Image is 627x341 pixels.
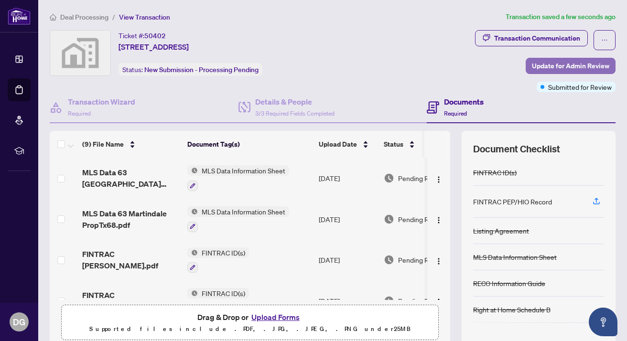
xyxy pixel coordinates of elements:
[526,58,616,74] button: Update for Admin Review
[198,247,249,258] span: FINTRAC ID(s)
[473,304,551,315] div: Right at Home Schedule B
[197,311,303,323] span: Drag & Drop or
[82,139,124,149] span: (9) File Name
[473,278,545,288] div: RECO Information Guide
[315,158,380,199] td: [DATE]
[384,173,394,183] img: Document Status
[315,131,380,158] th: Upload Date
[187,165,198,176] img: Status Icon
[384,214,394,224] img: Document Status
[435,298,443,306] img: Logo
[315,199,380,240] td: [DATE]
[473,225,529,236] div: Listing Agreement
[78,131,184,158] th: (9) File Name
[315,280,380,321] td: [DATE]
[431,212,446,227] button: Logo
[398,173,446,183] span: Pending Review
[431,293,446,309] button: Logo
[384,296,394,306] img: Document Status
[198,288,249,298] span: FINTRAC ID(s)
[119,30,166,41] div: Ticket #:
[319,139,357,149] span: Upload Date
[144,32,166,40] span: 50402
[198,165,289,176] span: MLS Data Information Sheet
[473,196,552,207] div: FINTRAC PEP/HIO Record
[384,139,403,149] span: Status
[435,176,443,183] img: Logo
[144,65,259,74] span: New Submission - Processing Pending
[50,14,56,21] span: home
[187,206,289,232] button: Status IconMLS Data Information Sheet
[68,110,91,117] span: Required
[82,167,180,190] span: MLS Data 63 [GEOGRAPHIC_DATA] 4076368768.pdf
[506,11,616,22] article: Transaction saved a few seconds ago
[380,131,461,158] th: Status
[444,110,467,117] span: Required
[187,288,249,314] button: Status IconFINTRAC ID(s)
[473,167,517,178] div: FINTRAC ID(s)
[473,142,560,156] span: Document Checklist
[187,247,198,258] img: Status Icon
[187,247,249,273] button: Status IconFINTRAC ID(s)
[589,308,617,336] button: Open asap
[119,13,170,21] span: View Transaction
[62,305,438,341] span: Drag & Drop orUpload FormsSupported files include .PDF, .JPG, .JPEG, .PNG under25MB
[601,37,608,43] span: ellipsis
[67,323,432,335] p: Supported files include .PDF, .JPG, .JPEG, .PNG under 25 MB
[119,41,189,53] span: [STREET_ADDRESS]
[444,96,484,107] h4: Documents
[187,165,289,191] button: Status IconMLS Data Information Sheet
[187,288,198,298] img: Status Icon
[548,82,612,92] span: Submitted for Review
[435,216,443,224] img: Logo
[82,289,180,312] span: FINTRAC [PERSON_NAME].pdf
[315,240,380,281] td: [DATE]
[398,296,446,306] span: Pending Review
[249,311,303,323] button: Upload Forms
[475,30,588,46] button: Transaction Communication
[68,96,135,107] h4: Transaction Wizard
[431,252,446,267] button: Logo
[8,7,31,25] img: logo
[398,214,446,224] span: Pending Review
[119,63,262,76] div: Status:
[384,255,394,265] img: Document Status
[473,252,557,262] div: MLS Data Information Sheet
[435,257,443,265] img: Logo
[50,31,110,75] img: svg%3e
[255,96,335,107] h4: Details & People
[60,13,108,21] span: Deal Processing
[431,170,446,186] button: Logo
[112,11,115,22] li: /
[398,255,446,265] span: Pending Review
[532,58,609,74] span: Update for Admin Review
[13,315,25,329] span: DG
[494,31,580,46] div: Transaction Communication
[82,208,180,231] span: MLS Data 63 Martindale PropTx68.pdf
[198,206,289,217] span: MLS Data Information Sheet
[184,131,315,158] th: Document Tag(s)
[255,110,335,117] span: 3/3 Required Fields Completed
[187,206,198,217] img: Status Icon
[82,248,180,271] span: FINTRAC [PERSON_NAME].pdf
